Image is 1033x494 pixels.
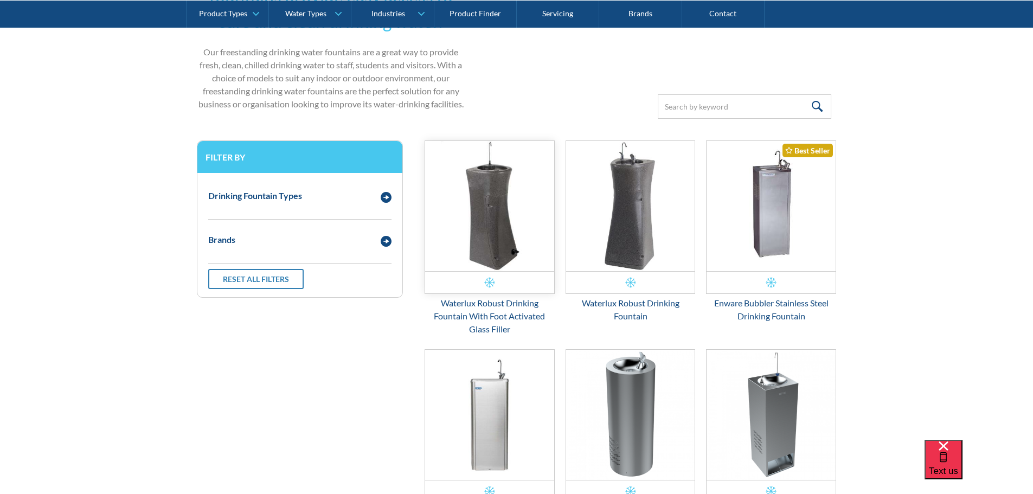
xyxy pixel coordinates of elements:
a: Waterlux Robust Drinking Fountain With Foot Activated Glass FillerWaterlux Robust Drinking Founta... [425,140,555,336]
div: Waterlux Robust Drinking Fountain With Foot Activated Glass Filler [425,297,555,336]
img: Waterlux Robust Drinking Fountain [566,141,695,271]
a: Waterlux Robust Drinking FountainWaterlux Robust Drinking Fountain [566,140,696,323]
div: Brands [208,233,235,246]
div: Water Types [285,9,326,18]
a: Enware Bubbler Stainless Steel Drinking FountainBest SellerEnware Bubbler Stainless Steel Drinkin... [706,140,836,323]
iframe: podium webchat widget bubble [925,440,1033,494]
img: Enware Bubbler Stainless Steel Drinking Fountain [707,141,836,271]
img: Waterlux Robust Drinking Fountain With Foot Activated Glass Filler [425,141,554,271]
img: Britex Foot Pedal Activated Touch Free Drinking Fountain [707,350,836,480]
div: Best Seller [782,144,833,157]
div: Waterlux Robust Drinking Fountain [566,297,696,323]
img: Britex Round Outdoor Drinking Fountain - Refrigerated [566,350,695,480]
p: Our freestanding drinking water fountains are a great way to provide fresh, clean, chilled drinki... [197,46,466,111]
div: Enware Bubbler Stainless Steel Drinking Fountain [706,297,836,323]
input: Search by keyword [658,94,831,119]
div: Industries [371,9,405,18]
a: Reset all filters [208,269,304,289]
div: Drinking Fountain Types [208,189,302,202]
img: Aqua Cooler 10 or 26 Litre Drinking Fountain [425,350,554,480]
h3: Filter by [206,152,394,162]
div: Product Types [199,9,247,18]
